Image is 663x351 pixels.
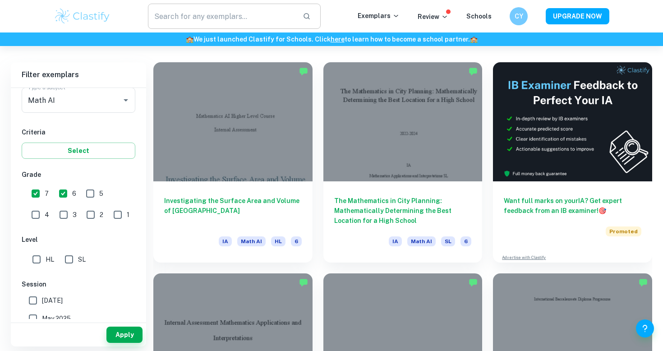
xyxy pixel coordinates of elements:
[148,4,295,29] input: Search for any exemplars...
[42,314,71,323] span: May 2025
[45,210,49,220] span: 4
[22,127,135,137] h6: Criteria
[469,67,478,76] img: Marked
[510,7,528,25] button: CY
[389,236,402,246] span: IA
[271,236,285,246] span: HL
[42,296,63,305] span: [DATE]
[493,62,652,263] a: Want full marks on yourIA? Get expert feedback from an IB examiner!PromotedAdvertise with Clastify
[514,11,524,21] h6: CY
[219,236,232,246] span: IA
[636,319,654,337] button: Help and Feedback
[504,196,641,216] h6: Want full marks on your IA ? Get expert feedback from an IB examiner!
[358,11,400,21] p: Exemplars
[2,34,661,44] h6: We just launched Clastify for Schools. Click to learn how to become a school partner.
[22,170,135,180] h6: Grade
[237,236,266,246] span: Math AI
[407,236,436,246] span: Math AI
[606,226,641,236] span: Promoted
[72,189,76,199] span: 6
[11,62,146,88] h6: Filter exemplars
[73,210,77,220] span: 3
[546,8,609,24] button: UPGRADE NOW
[153,62,313,263] a: Investigating the Surface Area and Volume of [GEOGRAPHIC_DATA]IAMath AIHL6
[502,254,546,261] a: Advertise with Clastify
[460,236,471,246] span: 6
[127,210,129,220] span: 1
[291,236,302,246] span: 6
[99,189,103,199] span: 5
[120,94,132,106] button: Open
[418,12,448,22] p: Review
[639,278,648,287] img: Marked
[470,36,478,43] span: 🏫
[78,254,86,264] span: SL
[299,278,308,287] img: Marked
[22,143,135,159] button: Select
[323,62,483,263] a: The Mathematics in City Planning: Mathematically Determining the Best Location for a High SchoolI...
[599,207,606,214] span: 🎯
[493,62,652,181] img: Thumbnail
[22,235,135,245] h6: Level
[186,36,193,43] span: 🏫
[299,67,308,76] img: Marked
[164,196,302,226] h6: Investigating the Surface Area and Volume of [GEOGRAPHIC_DATA]
[334,196,472,226] h6: The Mathematics in City Planning: Mathematically Determining the Best Location for a High School
[46,254,54,264] span: HL
[441,236,455,246] span: SL
[45,189,49,199] span: 7
[469,278,478,287] img: Marked
[106,327,143,343] button: Apply
[331,36,345,43] a: here
[22,279,135,289] h6: Session
[54,7,111,25] img: Clastify logo
[466,13,492,20] a: Schools
[100,210,103,220] span: 2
